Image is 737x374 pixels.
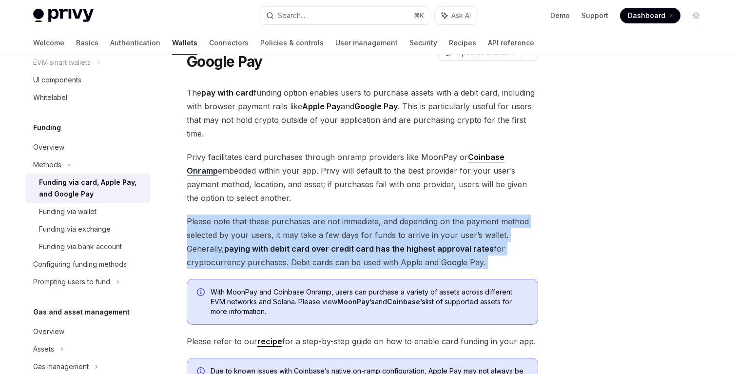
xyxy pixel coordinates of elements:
[582,11,608,20] a: Support
[435,7,478,24] button: Ask AI
[302,101,341,111] strong: Apple Pay
[33,276,110,288] div: Prompting users to fund
[211,287,528,316] span: With MoonPay and Coinbase Onramp, users can purchase a variety of assets across different EVM net...
[33,326,64,337] div: Overview
[201,88,253,98] strong: pay with card
[33,9,94,22] img: light logo
[39,223,111,235] div: Funding via exchange
[257,336,282,347] a: recipe
[172,31,197,55] a: Wallets
[550,11,570,20] a: Demo
[209,31,249,55] a: Connectors
[33,306,130,318] h5: Gas and asset management
[449,31,476,55] a: Recipes
[187,150,538,205] span: Privy facilitates card purchases through onramp providers like MoonPay or embedded within your ap...
[25,256,150,273] a: Configuring funding methods
[628,11,665,20] span: Dashboard
[33,159,61,171] div: Methods
[197,288,207,298] svg: Info
[187,215,538,269] span: Please note that these purchases are not immediate, and depending on the payment method selected ...
[33,343,54,355] div: Assets
[187,335,538,348] span: Please refer to our for a step-by-step guide on how to enable card funding in your app.
[33,92,67,103] div: Whitelabel
[387,297,426,306] a: Coinbase’s
[33,141,64,153] div: Overview
[335,31,398,55] a: User management
[354,101,398,111] strong: Google Pay
[33,31,64,55] a: Welcome
[25,174,150,203] a: Funding via card, Apple Pay, and Google Pay
[409,31,437,55] a: Security
[33,74,81,86] div: UI components
[451,11,471,20] span: Ask AI
[688,8,704,23] button: Toggle dark mode
[620,8,680,23] a: Dashboard
[488,31,534,55] a: API reference
[260,31,324,55] a: Policies & controls
[25,138,150,156] a: Overview
[25,220,150,238] a: Funding via exchange
[25,89,150,106] a: Whitelabel
[187,86,538,140] span: The funding option enables users to purchase assets with a debit card, including with browser pay...
[25,203,150,220] a: Funding via wallet
[39,177,144,200] div: Funding via card, Apple Pay, and Google Pay
[25,71,150,89] a: UI components
[278,10,305,21] div: Search...
[33,258,127,270] div: Configuring funding methods
[110,31,160,55] a: Authentication
[224,244,494,254] strong: paying with debit card over credit card has the highest approval rates
[33,361,89,373] div: Gas management
[33,122,61,134] h5: Funding
[25,323,150,340] a: Overview
[39,206,97,217] div: Funding via wallet
[39,241,122,253] div: Funding via bank account
[76,31,98,55] a: Basics
[414,12,424,20] span: ⌘ K
[337,297,375,306] a: MoonPay’s
[259,7,430,24] button: Search...⌘K
[25,238,150,256] a: Funding via bank account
